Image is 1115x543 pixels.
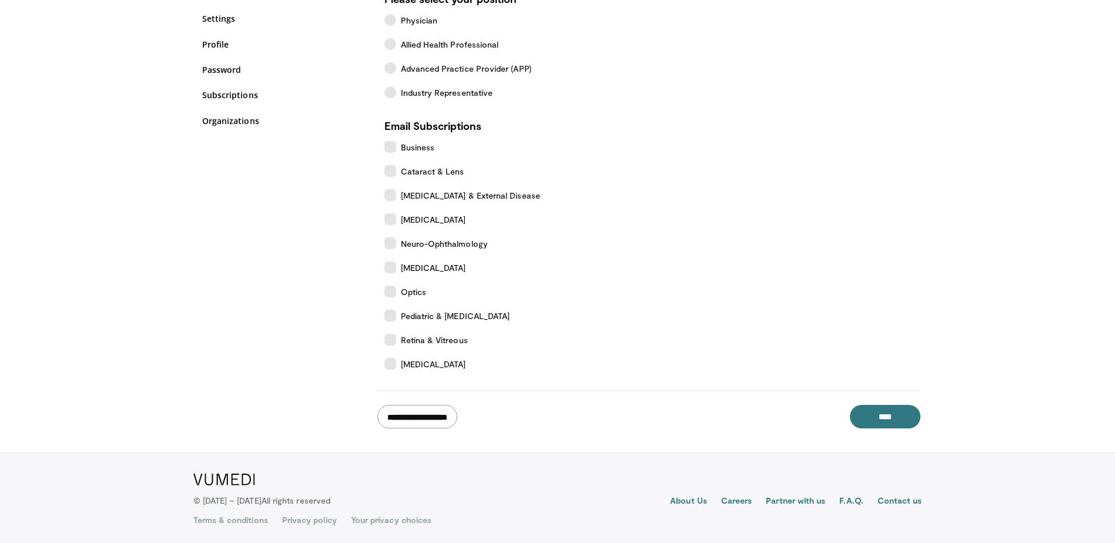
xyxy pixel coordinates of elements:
[878,495,922,509] a: Contact us
[401,165,464,177] span: Cataract & Lens
[401,334,468,346] span: Retina & Vitreous
[401,262,466,274] span: [MEDICAL_DATA]
[401,237,488,250] span: Neuro-Ophthalmology
[282,514,337,526] a: Privacy policy
[202,89,367,101] a: Subscriptions
[202,12,367,25] a: Settings
[721,495,752,509] a: Careers
[351,514,431,526] a: Your privacy choices
[202,115,367,127] a: Organizations
[202,38,367,51] a: Profile
[401,14,438,26] span: Physician
[193,495,331,507] p: © [DATE] – [DATE]
[384,119,481,132] strong: Email Subscriptions
[193,514,268,526] a: Terms & conditions
[670,495,707,509] a: About Us
[401,62,531,75] span: Advanced Practice Provider (APP)
[401,141,435,153] span: Business
[202,63,367,76] a: Password
[401,38,499,51] span: Allied Health Professional
[401,286,426,298] span: Optics
[401,310,510,322] span: Pediatric & [MEDICAL_DATA]
[401,358,466,370] span: [MEDICAL_DATA]
[401,189,540,202] span: [MEDICAL_DATA] & External Disease
[766,495,825,509] a: Partner with us
[262,495,330,505] span: All rights reserved
[401,213,466,226] span: [MEDICAL_DATA]
[193,474,255,485] img: VuMedi Logo
[401,86,493,99] span: Industry Representative
[839,495,863,509] a: F.A.Q.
